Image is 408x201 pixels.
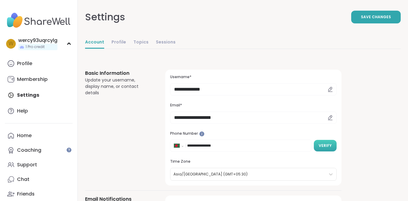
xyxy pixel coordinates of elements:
div: Support [17,161,37,168]
h3: Email* [170,103,337,108]
div: Friends [17,191,35,197]
span: Save Changes [361,14,391,20]
a: Support [5,158,73,172]
div: Update your username, display name, or contact details [85,77,151,96]
a: Profile [5,56,73,71]
span: Verify [319,143,332,148]
span: 1 Pro credit [26,44,45,50]
h3: Basic Information [85,70,151,77]
a: Home [5,128,73,143]
a: Help [5,104,73,118]
div: Membership [17,76,48,83]
h3: Phone Number [170,131,337,136]
h3: Time Zone [170,159,337,164]
span: w [9,40,14,48]
a: Topics [133,36,149,49]
div: Chat [17,176,29,183]
button: Save Changes [351,11,401,23]
a: Profile [111,36,126,49]
h3: Username* [170,75,337,80]
iframe: Spotlight [67,147,71,152]
a: Sessions [156,36,176,49]
div: Help [17,108,28,114]
a: Chat [5,172,73,187]
div: Home [17,132,32,139]
a: Membership [5,72,73,87]
div: wercy93uqrcylg [18,37,57,44]
div: Profile [17,60,32,67]
iframe: Spotlight [199,131,204,137]
img: ShareWell Nav Logo [5,10,73,31]
div: Coaching [17,147,41,154]
button: Verify [314,140,337,151]
div: Settings [85,10,125,24]
a: Coaching [5,143,73,158]
a: Account [85,36,104,49]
